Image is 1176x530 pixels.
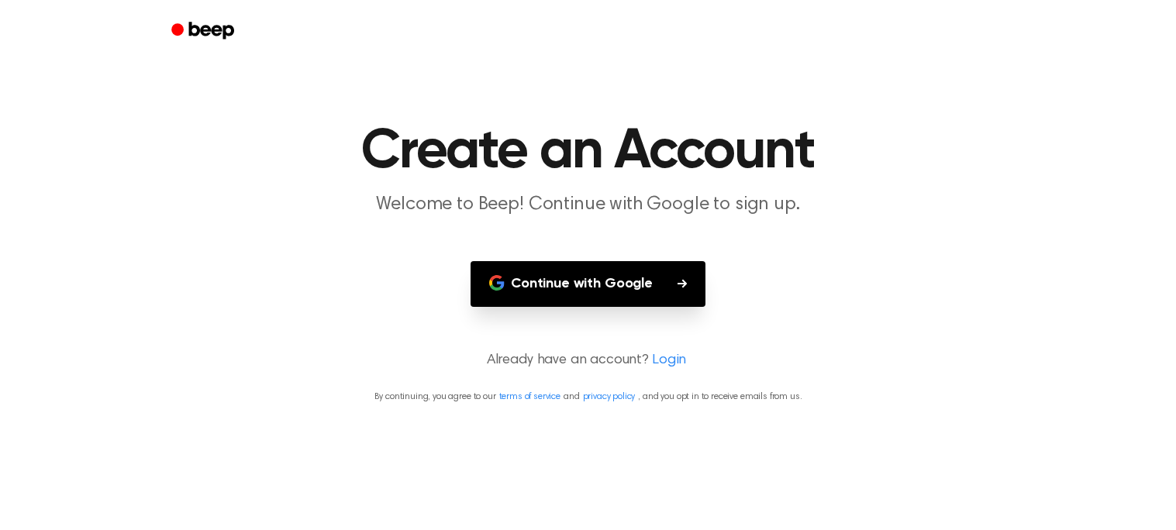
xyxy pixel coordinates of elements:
p: Already have an account? [19,350,1157,371]
a: Beep [160,16,248,46]
a: Login [652,350,686,371]
a: terms of service [499,392,560,401]
a: privacy policy [583,392,636,401]
p: Welcome to Beep! Continue with Google to sign up. [291,192,886,218]
button: Continue with Google [471,261,705,307]
p: By continuing, you agree to our and , and you opt in to receive emails from us. [19,390,1157,404]
h1: Create an Account [191,124,985,180]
